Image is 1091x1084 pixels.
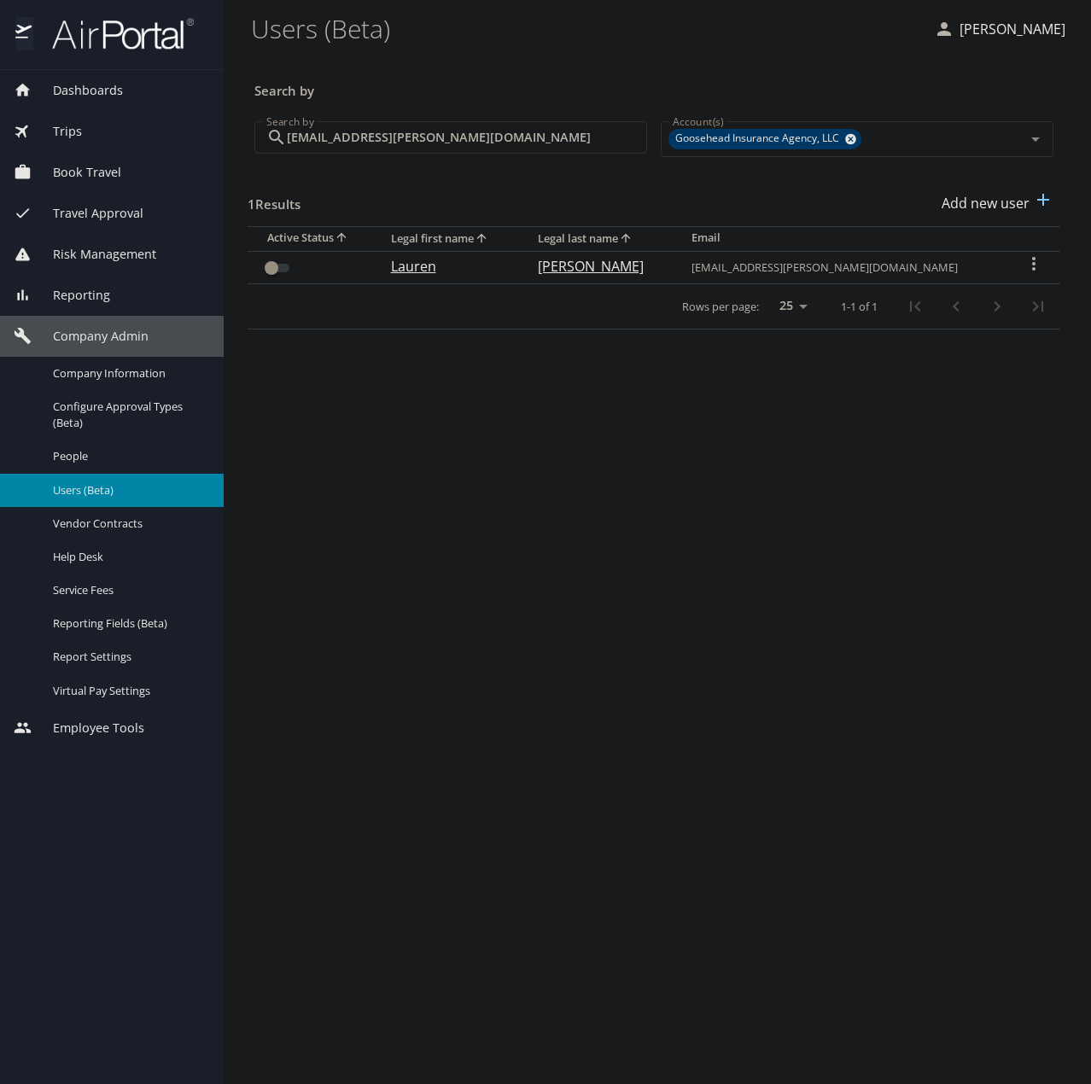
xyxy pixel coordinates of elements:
[251,2,920,55] h1: Users (Beta)
[33,17,194,50] img: airportal-logo.png
[942,193,1030,213] p: Add new user
[53,549,203,565] span: Help Desk
[53,615,203,632] span: Reporting Fields (Beta)
[32,327,149,346] span: Company Admin
[32,245,156,264] span: Risk Management
[53,516,203,532] span: Vendor Contracts
[935,184,1060,222] button: Add new user
[53,365,203,382] span: Company Information
[248,184,300,214] h3: 1 Results
[524,226,678,251] th: Legal last name
[1024,127,1047,151] button: Open
[53,448,203,464] span: People
[248,226,377,251] th: Active Status
[538,256,657,277] p: [PERSON_NAME]
[618,231,635,248] button: sort
[32,286,110,305] span: Reporting
[682,301,759,312] p: Rows per page:
[766,294,814,319] select: rows per page
[248,226,1060,329] table: User Search Table
[927,14,1072,44] button: [PERSON_NAME]
[668,130,849,148] span: Goosehead Insurance Agency, LLC
[32,719,144,737] span: Employee Tools
[474,231,491,248] button: sort
[334,230,351,247] button: sort
[53,399,203,431] span: Configure Approval Types (Beta)
[841,301,878,312] p: 1-1 of 1
[32,81,123,100] span: Dashboards
[32,122,82,141] span: Trips
[668,129,861,149] div: Goosehead Insurance Agency, LLC
[32,163,121,182] span: Book Travel
[53,649,203,665] span: Report Settings
[53,482,203,498] span: Users (Beta)
[377,226,524,251] th: Legal first name
[15,17,33,50] img: icon-airportal.png
[287,121,647,154] input: Search by name or email
[391,256,504,277] p: Lauren
[32,204,143,223] span: Travel Approval
[678,226,1008,251] th: Email
[53,582,203,598] span: Service Fees
[53,683,203,699] span: Virtual Pay Settings
[678,251,1008,283] td: [EMAIL_ADDRESS][PERSON_NAME][DOMAIN_NAME]
[954,19,1065,39] p: [PERSON_NAME]
[254,71,1053,101] h3: Search by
